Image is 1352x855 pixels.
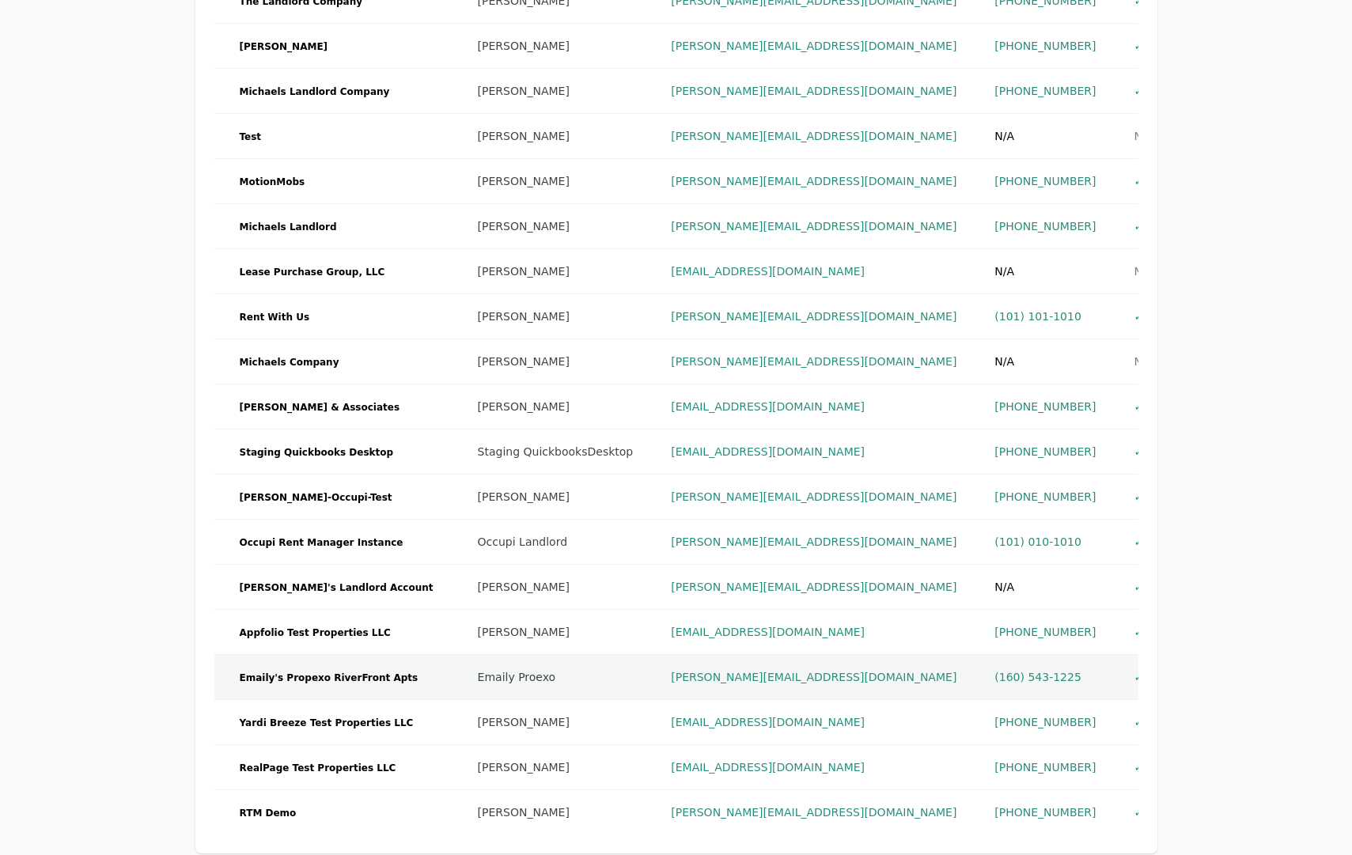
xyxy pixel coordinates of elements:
a: [PHONE_NUMBER] [994,40,1096,52]
span: Michaels Company [233,354,346,370]
span: Emaily's Propexo RiverFront Apts [233,670,425,686]
a: [PHONE_NUMBER] [994,175,1096,187]
a: [PERSON_NAME][EMAIL_ADDRESS][DOMAIN_NAME] [671,535,956,548]
a: [PHONE_NUMBER] [994,626,1096,638]
span: Rent With Us [233,309,316,325]
td: [PERSON_NAME] [459,69,653,114]
span: Michaels Landlord Company [233,84,396,100]
span: ✓ Verified [1134,581,1196,593]
span: ✓ Verified [1134,535,1196,548]
a: [PERSON_NAME][EMAIL_ADDRESS][DOMAIN_NAME] [671,220,956,233]
span: RealPage Test Properties LLC [233,760,403,776]
span: ✓ Verified [1134,175,1196,187]
span: ✓ Verified [1134,626,1196,638]
td: [PERSON_NAME] [459,114,653,159]
span: Yardi Breeze Test Properties LLC [233,715,420,731]
td: [PERSON_NAME] [459,339,653,384]
a: [PERSON_NAME][EMAIL_ADDRESS][DOMAIN_NAME] [671,130,956,142]
span: ✓ Verified [1134,40,1196,52]
a: [PERSON_NAME][EMAIL_ADDRESS][DOMAIN_NAME] [671,175,956,187]
a: (101) 101-1010 [994,310,1081,323]
span: RTM Demo [233,805,303,821]
span: [PERSON_NAME] [233,39,335,55]
span: ✓ Verified [1134,85,1196,97]
span: ✓ Verified [1134,671,1196,683]
span: MotionMobs [233,174,312,190]
a: [PHONE_NUMBER] [994,445,1096,458]
span: ✓ Verified [1134,400,1196,413]
span: Not Verified [1134,130,1199,142]
a: [PHONE_NUMBER] [994,716,1096,728]
a: [PHONE_NUMBER] [994,85,1096,97]
a: [EMAIL_ADDRESS][DOMAIN_NAME] [671,761,865,774]
a: [EMAIL_ADDRESS][DOMAIN_NAME] [671,716,865,728]
td: [PERSON_NAME] [459,294,653,339]
span: ✓ Verified [1134,445,1196,458]
span: Staging Quickbooks Desktop [233,445,400,460]
span: Occupi Rent Manager Instance [233,535,410,550]
a: [PHONE_NUMBER] [994,490,1096,503]
td: [PERSON_NAME] [459,249,653,294]
td: [PERSON_NAME] [459,745,653,790]
a: [PERSON_NAME][EMAIL_ADDRESS][DOMAIN_NAME] [671,85,956,97]
a: [EMAIL_ADDRESS][DOMAIN_NAME] [671,400,865,413]
a: [PERSON_NAME][EMAIL_ADDRESS][DOMAIN_NAME] [671,310,956,323]
span: Michaels Landlord [233,219,343,235]
a: [PERSON_NAME][EMAIL_ADDRESS][DOMAIN_NAME] [671,490,956,503]
span: Lease Purchase Group, LLC [233,264,392,280]
a: [PERSON_NAME][EMAIL_ADDRESS][DOMAIN_NAME] [671,355,956,368]
a: [PERSON_NAME][EMAIL_ADDRESS][DOMAIN_NAME] [671,806,956,819]
span: [PERSON_NAME]-Occupi-Test [233,490,399,505]
span: Not Verified [1134,265,1199,278]
span: [PERSON_NAME] & Associates [233,399,407,415]
a: (160) 543-1225 [994,671,1081,683]
a: [EMAIL_ADDRESS][DOMAIN_NAME] [671,445,865,458]
td: [PERSON_NAME] [459,159,653,204]
span: Appfolio Test Properties LLC [233,625,397,641]
td: N/A [975,249,1115,294]
td: [PERSON_NAME] [459,204,653,249]
td: Occupi Landlord [459,520,653,565]
td: N/A [975,114,1115,159]
span: ✓ Verified [1134,761,1196,774]
a: (101) 010-1010 [994,535,1081,548]
span: ✓ Verified [1134,310,1196,323]
a: [PERSON_NAME][EMAIL_ADDRESS][DOMAIN_NAME] [671,671,956,683]
a: [PERSON_NAME][EMAIL_ADDRESS][DOMAIN_NAME] [671,40,956,52]
span: ✓ Verified [1134,490,1196,503]
span: ✓ Verified [1134,220,1196,233]
span: [PERSON_NAME]'s Landlord Account [233,580,440,596]
a: [PERSON_NAME][EMAIL_ADDRESS][DOMAIN_NAME] [671,581,956,593]
td: [PERSON_NAME] [459,565,653,610]
td: Emaily Proexo [459,655,653,700]
span: Not Verified [1134,355,1199,368]
a: [EMAIL_ADDRESS][DOMAIN_NAME] [671,265,865,278]
span: Test [233,129,268,145]
a: [EMAIL_ADDRESS][DOMAIN_NAME] [671,626,865,638]
a: [PHONE_NUMBER] [994,400,1096,413]
a: [PHONE_NUMBER] [994,761,1096,774]
span: ✓ Verified [1134,716,1196,728]
td: [PERSON_NAME] [459,384,653,429]
td: [PERSON_NAME] [459,610,653,655]
td: Staging QuickbooksDesktop [459,429,653,475]
td: [PERSON_NAME] [459,700,653,745]
span: ✓ Verified [1134,806,1196,819]
a: [PHONE_NUMBER] [994,806,1096,819]
td: N/A [975,565,1115,610]
td: [PERSON_NAME] [459,475,653,520]
td: [PERSON_NAME] [459,790,653,835]
td: [PERSON_NAME] [459,24,653,69]
td: N/A [975,339,1115,384]
a: [PHONE_NUMBER] [994,220,1096,233]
